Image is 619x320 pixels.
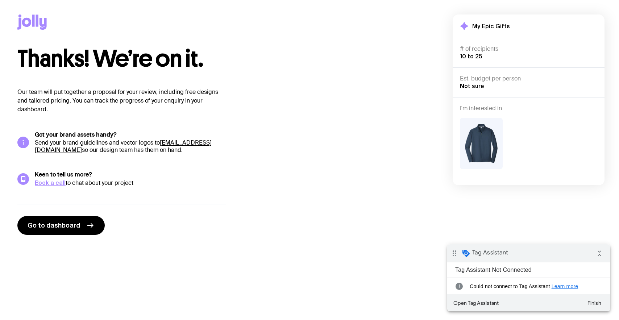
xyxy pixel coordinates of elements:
h4: I'm interested in [460,105,597,112]
a: Go to dashboard [17,216,105,235]
span: Tag Assistant [25,5,61,12]
i: error [6,35,18,49]
button: Open Tag Assistant [3,52,55,65]
h1: Thanks! We’re on it. [17,47,261,70]
h4: # of recipients [460,45,597,53]
p: Our team will put together a proposal for your review, including free designs and tailored pricin... [17,88,226,114]
i: Collapse debug badge [145,2,159,16]
h5: Got your brand assets handy? [35,131,226,138]
h4: Est. budget per person [460,75,597,82]
div: to chat about your project [35,179,226,187]
h5: Keen to tell us more? [35,171,226,178]
span: Go to dashboard [28,221,80,230]
p: Send your brand guidelines and vector logos to so our design team has them on hand. [35,139,226,154]
a: Book a call [35,179,66,186]
span: Not sure [460,83,484,89]
a: [EMAIL_ADDRESS][DOMAIN_NAME] [35,139,212,154]
span: Could not connect to Tag Assistant [22,38,151,46]
span: 10 to 25 [460,53,482,59]
a: Learn more [104,39,131,45]
button: Finish [134,52,160,65]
